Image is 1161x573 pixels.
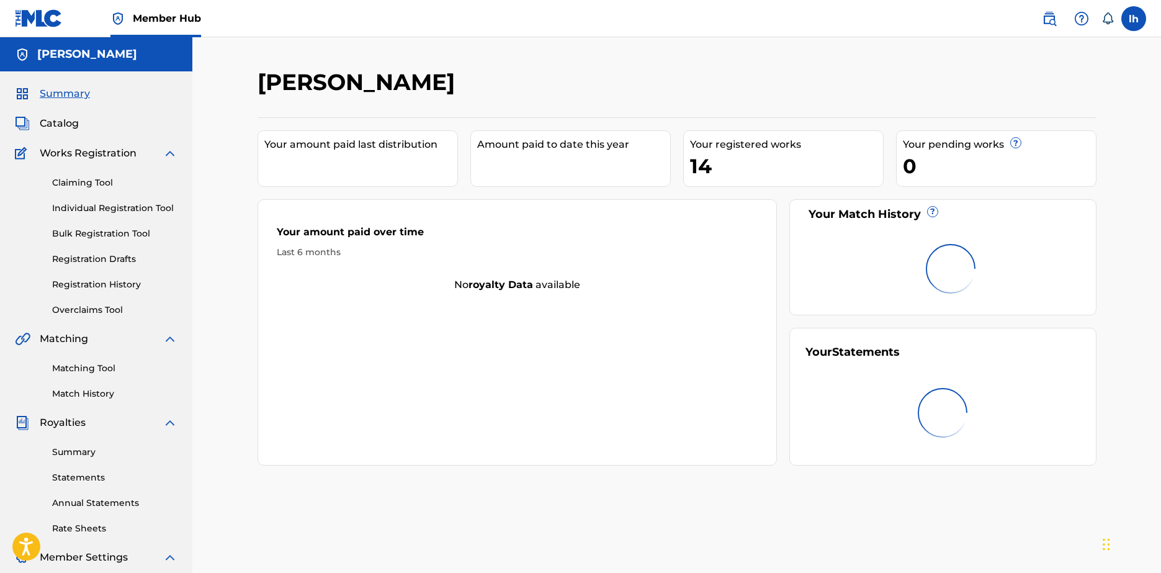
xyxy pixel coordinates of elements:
[1011,138,1021,148] span: ?
[52,387,177,400] a: Match History
[40,146,137,161] span: Works Registration
[1037,6,1062,31] a: Public Search
[15,332,30,346] img: Matching
[805,206,1080,223] div: Your Match History
[37,47,137,61] h5: Lequan Hedrick
[52,304,177,317] a: Overclaims Tool
[52,176,177,189] a: Claiming Tool
[52,362,177,375] a: Matching Tool
[1074,11,1089,26] img: help
[163,146,177,161] img: expand
[258,68,461,96] h2: [PERSON_NAME]
[52,522,177,535] a: Rate Sheets
[15,47,30,62] img: Accounts
[1069,6,1094,31] div: Help
[52,278,177,291] a: Registration History
[690,137,883,152] div: Your registered works
[928,207,938,217] span: ?
[163,332,177,346] img: expand
[277,246,758,259] div: Last 6 months
[40,86,90,101] span: Summary
[15,116,30,131] img: Catalog
[163,415,177,430] img: expand
[477,137,670,152] div: Amount paid to date this year
[926,244,975,294] img: preloader
[1042,11,1057,26] img: search
[918,388,967,438] img: preloader
[110,11,125,26] img: Top Rightsholder
[805,344,900,361] div: Your Statements
[15,116,79,131] a: CatalogCatalog
[40,550,128,565] span: Member Settings
[1099,513,1161,573] iframe: Chat Widget
[133,11,201,25] span: Member Hub
[40,116,79,131] span: Catalog
[40,332,88,346] span: Matching
[15,550,30,565] img: Member Settings
[15,9,63,27] img: MLC Logo
[15,86,90,101] a: SummarySummary
[52,227,177,240] a: Bulk Registration Tool
[52,497,177,510] a: Annual Statements
[40,415,86,430] span: Royalties
[277,225,758,246] div: Your amount paid over time
[264,137,457,152] div: Your amount paid last distribution
[258,277,777,292] div: No available
[52,446,177,459] a: Summary
[1121,6,1146,31] div: User Menu
[903,137,1096,152] div: Your pending works
[15,86,30,101] img: Summary
[15,146,31,161] img: Works Registration
[468,279,533,291] strong: royalty data
[903,152,1096,180] div: 0
[52,253,177,266] a: Registration Drafts
[1101,12,1114,25] div: Notifications
[52,471,177,484] a: Statements
[15,415,30,430] img: Royalties
[52,202,177,215] a: Individual Registration Tool
[163,550,177,565] img: expand
[690,152,883,180] div: 14
[1103,526,1110,563] div: Drag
